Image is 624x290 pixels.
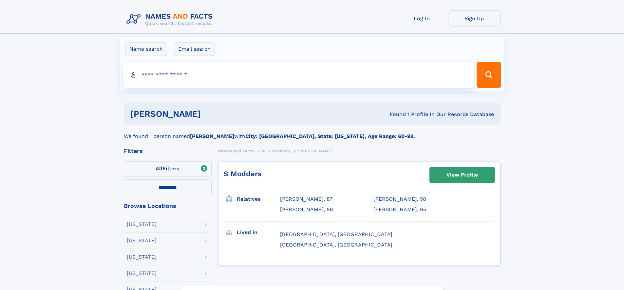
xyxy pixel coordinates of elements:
[174,42,215,56] label: Email search
[237,227,280,238] h3: Lived in
[127,222,157,227] div: [US_STATE]
[130,110,295,118] h1: [PERSON_NAME]
[127,238,157,243] div: [US_STATE]
[272,149,290,153] span: Modders
[127,271,157,276] div: [US_STATE]
[448,10,501,26] a: Sign Up
[190,133,234,139] b: [PERSON_NAME]
[396,10,448,26] a: Log In
[272,147,290,155] a: Modders
[373,206,426,213] a: [PERSON_NAME], 65
[218,147,254,155] a: Names and Facts
[446,167,478,182] div: View Profile
[125,42,167,56] label: Name search
[124,10,218,28] img: Logo Names and Facts
[245,133,414,139] b: City: [GEOGRAPHIC_DATA], State: [US_STATE], Age Range: 60-99
[280,196,332,203] a: [PERSON_NAME], 87
[373,196,426,203] a: [PERSON_NAME], 58
[123,62,474,88] input: search input
[295,111,494,118] div: Found 1 Profile In Our Records Database
[430,167,495,183] a: View Profile
[224,170,262,178] a: S Modders
[261,149,265,153] span: M
[477,62,501,88] button: Search Button
[124,125,501,140] div: We found 1 person named with .
[124,148,212,154] div: Filters
[156,165,162,172] span: All
[280,231,392,237] span: [GEOGRAPHIC_DATA], [GEOGRAPHIC_DATA]
[261,147,265,155] a: M
[124,161,212,177] label: Filters
[298,149,333,153] span: [PERSON_NAME]
[124,203,212,209] div: Browse Locations
[280,242,392,248] span: [GEOGRAPHIC_DATA], [GEOGRAPHIC_DATA]
[280,206,333,213] a: [PERSON_NAME], 86
[127,254,157,260] div: [US_STATE]
[237,194,280,205] h3: Relatives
